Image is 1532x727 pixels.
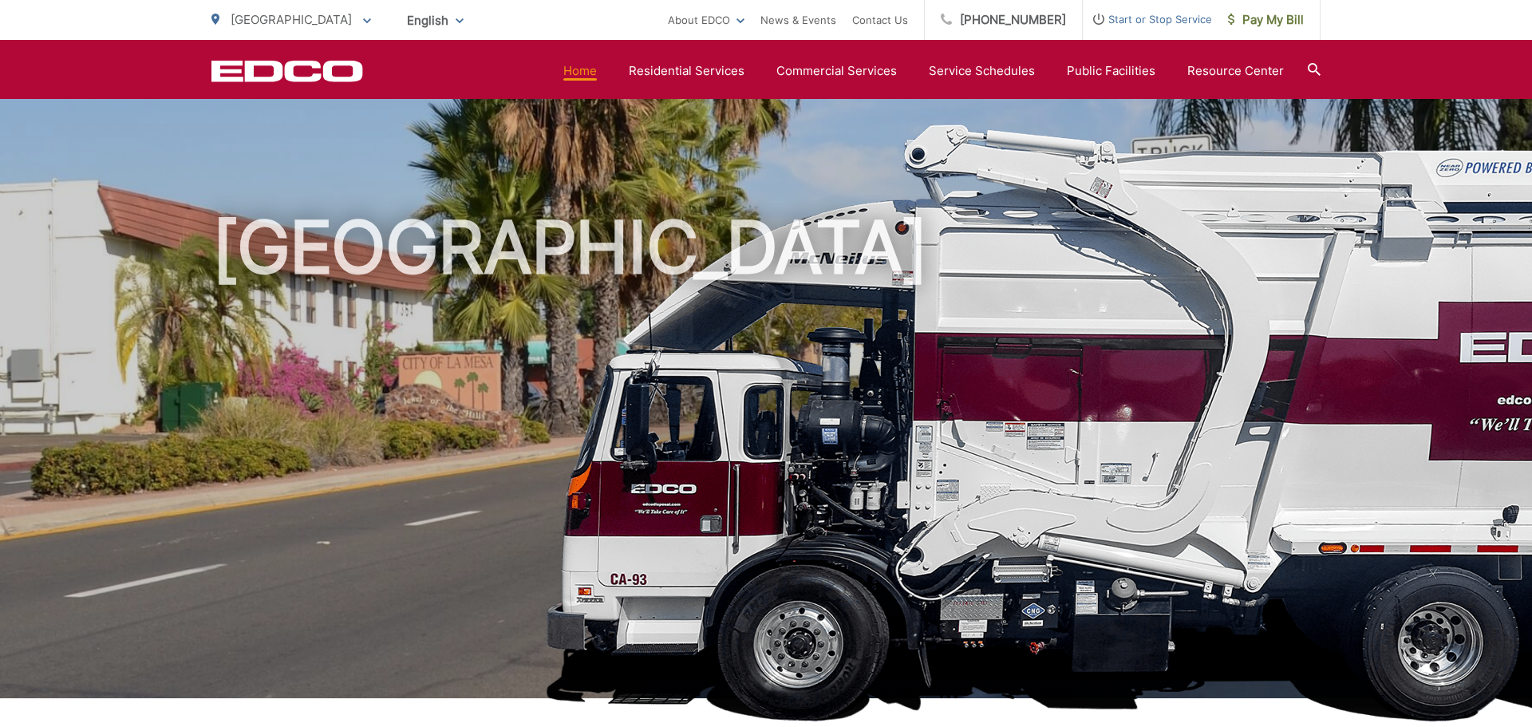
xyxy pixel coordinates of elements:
[211,207,1321,713] h1: [GEOGRAPHIC_DATA]
[1067,61,1155,81] a: Public Facilities
[668,10,744,30] a: About EDCO
[1187,61,1284,81] a: Resource Center
[231,12,352,27] span: [GEOGRAPHIC_DATA]
[629,61,744,81] a: Residential Services
[211,60,363,82] a: EDCD logo. Return to the homepage.
[852,10,908,30] a: Contact Us
[929,61,1035,81] a: Service Schedules
[1228,10,1304,30] span: Pay My Bill
[760,10,836,30] a: News & Events
[395,6,476,34] span: English
[776,61,897,81] a: Commercial Services
[563,61,597,81] a: Home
